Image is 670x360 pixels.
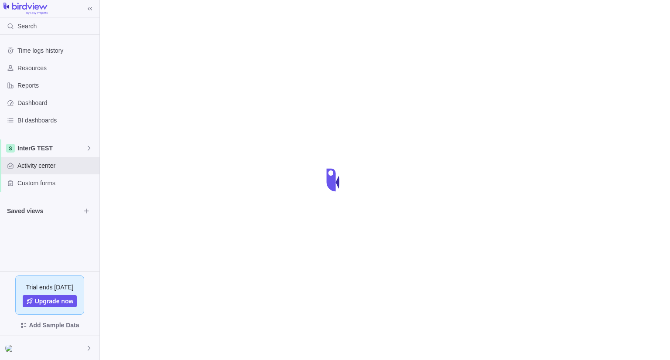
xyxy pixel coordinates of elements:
[17,46,96,55] span: Time logs history
[17,64,96,72] span: Resources
[3,3,48,15] img: logo
[7,318,92,332] span: Add Sample Data
[318,163,352,197] div: loading
[7,207,80,215] span: Saved views
[17,161,96,170] span: Activity center
[17,22,37,31] span: Search
[17,179,96,187] span: Custom forms
[17,98,96,107] span: Dashboard
[29,320,79,330] span: Add Sample Data
[80,205,92,217] span: Browse views
[5,343,16,353] div: Sophie Gonthier
[26,283,74,292] span: Trial ends [DATE]
[5,345,16,352] img: Show
[35,297,74,306] span: Upgrade now
[17,81,96,90] span: Reports
[23,295,77,307] a: Upgrade now
[17,144,85,153] span: InterG TEST
[17,116,96,125] span: BI dashboards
